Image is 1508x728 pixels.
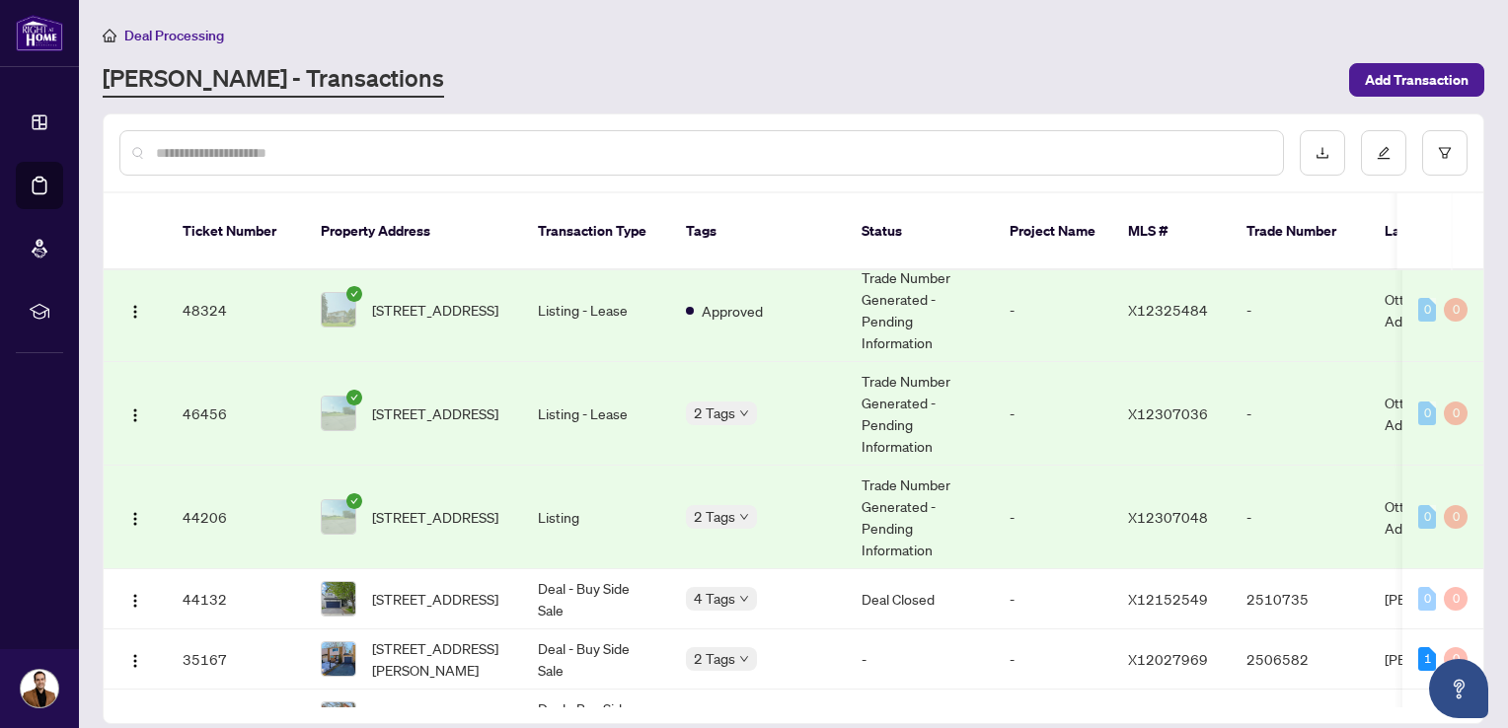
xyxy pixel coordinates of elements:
[694,587,735,610] span: 4 Tags
[305,193,522,270] th: Property Address
[322,500,355,534] img: thumbnail-img
[994,362,1112,466] td: -
[994,569,1112,629] td: -
[994,258,1112,362] td: -
[522,466,670,569] td: Listing
[846,258,994,362] td: Trade Number Generated - Pending Information
[1112,193,1231,270] th: MLS #
[1316,146,1329,160] span: download
[1128,650,1208,668] span: X12027969
[127,653,143,669] img: Logo
[1418,401,1436,425] div: 0
[1128,301,1208,319] span: X12325484
[346,493,362,509] span: check-circle
[167,362,305,466] td: 46456
[322,642,355,676] img: thumbnail-img
[846,569,994,629] td: Deal Closed
[127,407,143,423] img: Logo
[372,299,498,321] span: [STREET_ADDRESS]
[167,466,305,569] td: 44206
[119,294,151,326] button: Logo
[1377,146,1391,160] span: edit
[1231,193,1369,270] th: Trade Number
[846,629,994,690] td: -
[346,286,362,302] span: check-circle
[846,362,994,466] td: Trade Number Generated - Pending Information
[739,594,749,604] span: down
[1231,569,1369,629] td: 2510735
[1418,647,1436,671] div: 1
[1300,130,1345,176] button: download
[119,583,151,615] button: Logo
[994,466,1112,569] td: -
[846,193,994,270] th: Status
[372,588,498,610] span: [STREET_ADDRESS]
[167,569,305,629] td: 44132
[119,398,151,429] button: Logo
[167,258,305,362] td: 48324
[1429,659,1488,718] button: Open asap
[103,62,444,98] a: [PERSON_NAME] - Transactions
[127,511,143,527] img: Logo
[1444,401,1468,425] div: 0
[1231,466,1369,569] td: -
[1231,258,1369,362] td: -
[1444,647,1468,671] div: 0
[739,408,749,418] span: down
[522,362,670,466] td: Listing - Lease
[1422,130,1468,176] button: filter
[1418,505,1436,529] div: 0
[119,643,151,675] button: Logo
[127,593,143,609] img: Logo
[846,466,994,569] td: Trade Number Generated - Pending Information
[119,501,151,533] button: Logo
[522,258,670,362] td: Listing - Lease
[322,397,355,430] img: thumbnail-img
[522,569,670,629] td: Deal - Buy Side Sale
[994,629,1112,690] td: -
[1349,63,1484,97] button: Add Transaction
[694,401,735,424] span: 2 Tags
[21,670,58,707] img: Profile Icon
[127,304,143,320] img: Logo
[103,29,116,42] span: home
[372,402,498,424] span: [STREET_ADDRESS]
[322,582,355,616] img: thumbnail-img
[670,193,846,270] th: Tags
[522,193,670,270] th: Transaction Type
[1418,298,1436,322] div: 0
[167,629,305,690] td: 35167
[702,300,763,322] span: Approved
[739,654,749,664] span: down
[1444,505,1468,529] div: 0
[16,15,63,51] img: logo
[346,390,362,405] span: check-circle
[322,293,355,327] img: thumbnail-img
[1444,298,1468,322] div: 0
[739,512,749,522] span: down
[1365,64,1469,96] span: Add Transaction
[1418,587,1436,611] div: 0
[1231,362,1369,466] td: -
[1438,146,1452,160] span: filter
[694,647,735,670] span: 2 Tags
[522,629,670,690] td: Deal - Buy Side Sale
[1128,508,1208,526] span: X12307048
[1444,587,1468,611] div: 0
[1361,130,1406,176] button: edit
[1128,404,1208,422] span: X12307036
[694,505,735,528] span: 2 Tags
[167,193,305,270] th: Ticket Number
[1231,629,1369,690] td: 2506582
[372,637,506,681] span: [STREET_ADDRESS][PERSON_NAME]
[1128,590,1208,608] span: X12152549
[994,193,1112,270] th: Project Name
[124,27,224,44] span: Deal Processing
[372,506,498,528] span: [STREET_ADDRESS]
